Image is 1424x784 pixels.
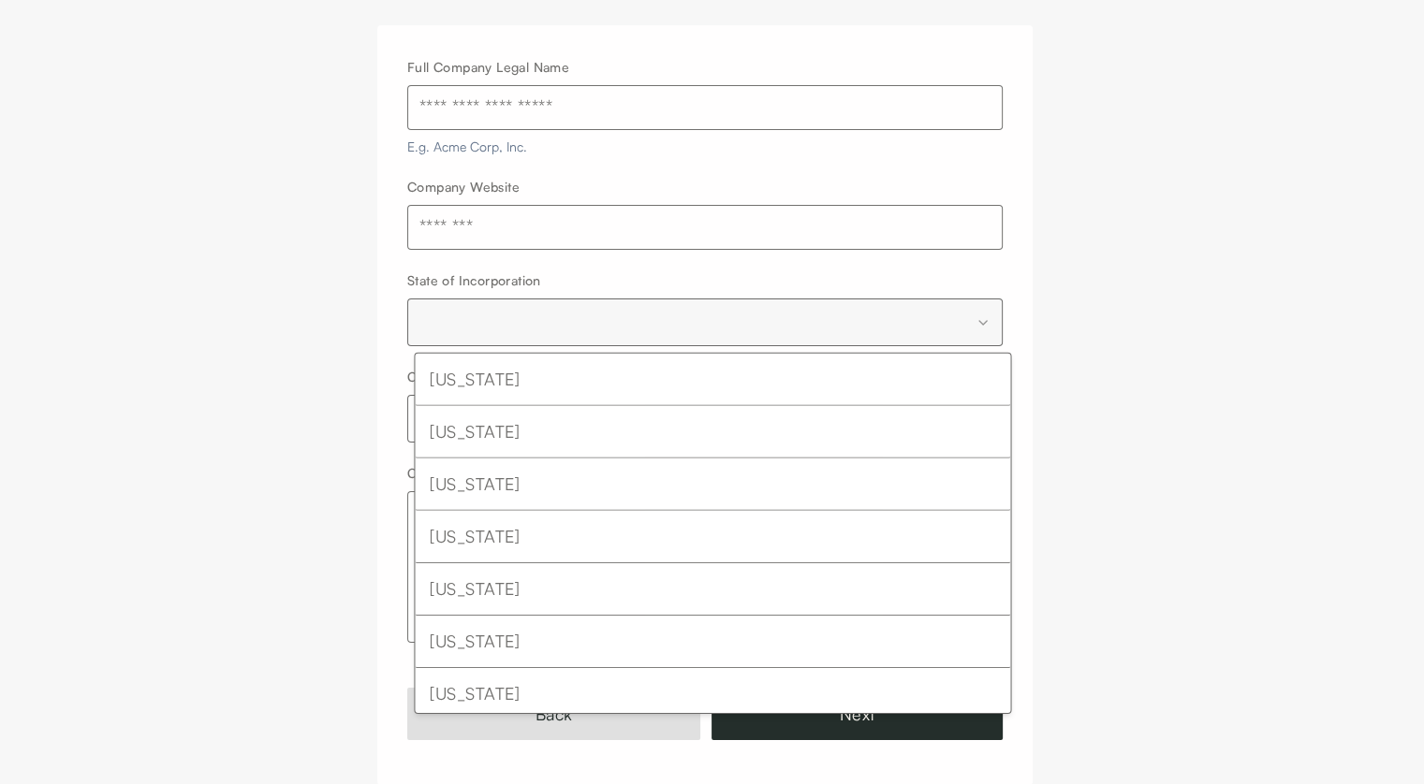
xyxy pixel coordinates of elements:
[430,575,520,603] span: [US_STATE]
[430,680,520,707] span: [US_STATE]
[430,628,520,655] span: [US_STATE]
[430,366,520,393] span: [US_STATE]
[430,418,520,445] span: [US_STATE]
[430,523,520,550] span: [US_STATE]
[430,471,520,498] span: [US_STATE]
